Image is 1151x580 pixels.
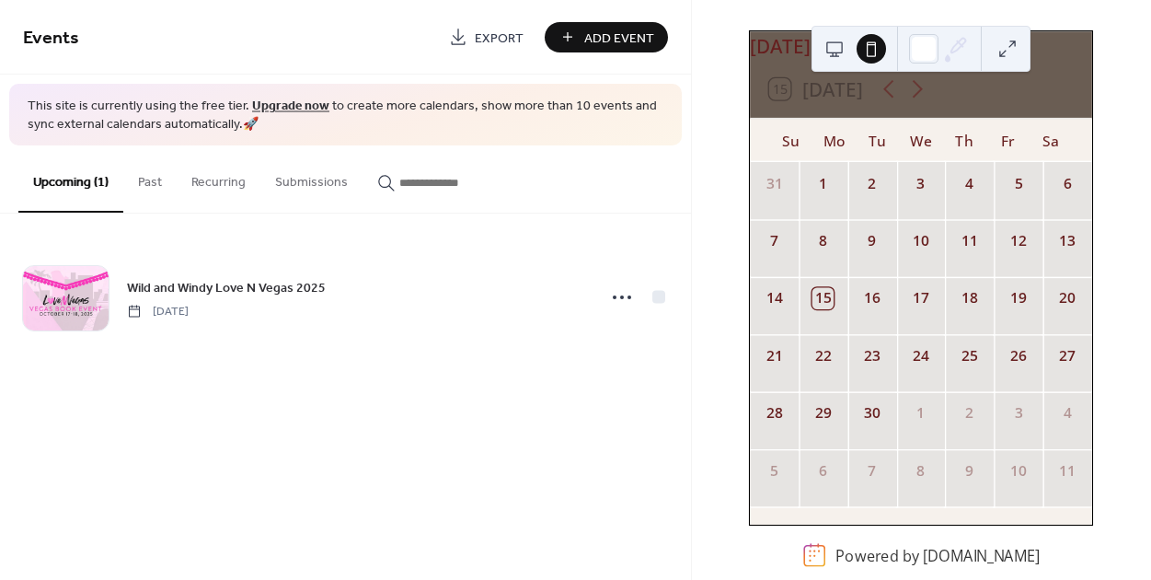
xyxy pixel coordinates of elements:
[960,173,981,194] div: 4
[1030,119,1073,162] div: Sa
[127,277,326,298] a: Wild and Windy Love N Vegas 2025
[1057,345,1078,366] div: 27
[23,20,79,56] span: Events
[1008,173,1030,194] div: 5
[861,402,882,423] div: 30
[861,230,882,251] div: 9
[900,119,943,162] div: We
[812,230,834,251] div: 8
[1008,345,1030,366] div: 26
[1008,288,1030,309] div: 19
[861,460,882,481] div: 7
[911,173,932,194] div: 3
[943,119,986,162] div: Th
[475,29,524,48] span: Export
[1057,230,1078,251] div: 13
[911,460,932,481] div: 8
[764,345,785,366] div: 21
[769,119,812,162] div: Su
[1057,402,1078,423] div: 4
[1008,230,1030,251] div: 12
[960,230,981,251] div: 11
[28,98,663,133] span: This site is currently using the free tier. to create more calendars, show more than 10 events an...
[861,173,882,194] div: 2
[812,402,834,423] div: 29
[1057,460,1078,481] div: 11
[986,119,1030,162] div: Fr
[584,29,654,48] span: Add Event
[764,402,785,423] div: 28
[18,145,123,213] button: Upcoming (1)
[764,288,785,309] div: 14
[127,303,189,319] span: [DATE]
[960,402,981,423] div: 2
[750,31,1092,60] div: [DATE]
[764,173,785,194] div: 31
[812,345,834,366] div: 22
[177,145,260,211] button: Recurring
[960,288,981,309] div: 18
[252,94,329,119] a: Upgrade now
[435,22,537,52] a: Export
[861,288,882,309] div: 16
[764,230,785,251] div: 7
[911,288,932,309] div: 17
[861,345,882,366] div: 23
[1057,288,1078,309] div: 20
[923,545,1040,565] a: [DOMAIN_NAME]
[545,22,668,52] button: Add Event
[911,402,932,423] div: 1
[764,460,785,481] div: 5
[1008,402,1030,423] div: 3
[835,545,1040,565] div: Powered by
[960,345,981,366] div: 25
[1008,460,1030,481] div: 10
[911,230,932,251] div: 10
[960,460,981,481] div: 9
[127,278,326,297] span: Wild and Windy Love N Vegas 2025
[123,145,177,211] button: Past
[812,460,834,481] div: 6
[1057,173,1078,194] div: 6
[260,145,363,211] button: Submissions
[812,288,834,309] div: 15
[911,345,932,366] div: 24
[812,119,856,162] div: Mo
[857,119,900,162] div: Tu
[812,173,834,194] div: 1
